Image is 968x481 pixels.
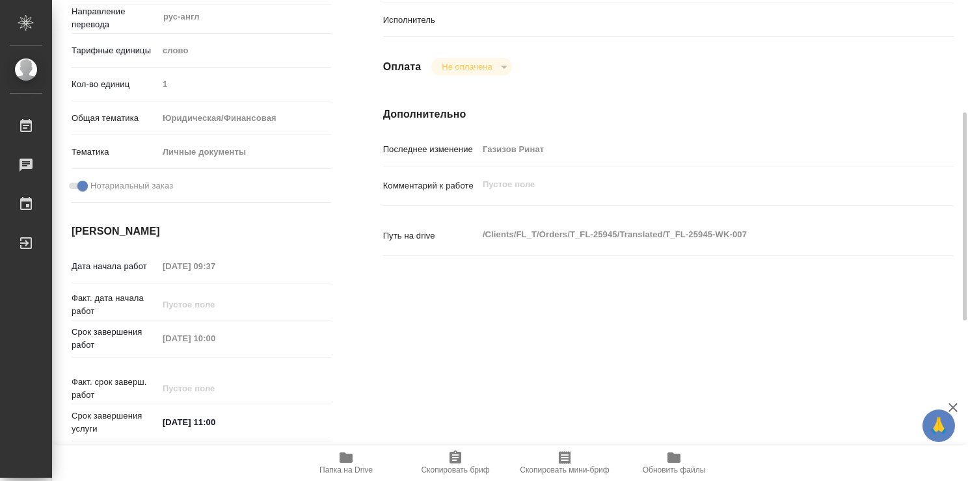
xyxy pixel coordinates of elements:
[72,146,158,159] p: Тематика
[72,409,158,435] p: Срок завершения услуги
[158,141,331,163] div: Личные документы
[72,376,158,402] p: Факт. срок заверш. работ
[383,229,478,242] p: Путь на drive
[291,445,401,481] button: Папка на Drive
[619,445,729,481] button: Обновить файлы
[922,409,955,442] button: 🙏
[478,224,906,246] textarea: /Clients/FL_T/Orders/T_FL-25945/Translated/T_FL-25945-WK-007
[72,112,158,125] p: Общая тематика
[383,59,422,75] h4: Оплата
[383,143,478,156] p: Последнее изменение
[90,179,173,192] span: Нотариальный заказ
[72,78,158,91] p: Кол-во единиц
[383,179,478,192] p: Комментарий к работе
[72,5,158,31] p: Направление перевода
[643,465,706,474] span: Обновить файлы
[401,445,510,481] button: Скопировать бриф
[158,295,272,314] input: Пустое поле
[72,224,331,239] h4: [PERSON_NAME]
[421,465,489,474] span: Скопировать бриф
[72,292,158,318] p: Факт. дата начала работ
[158,75,331,94] input: Пустое поле
[158,379,272,398] input: Пустое поле
[520,465,609,474] span: Скопировать мини-бриф
[431,58,511,75] div: Не оплачена
[383,14,478,27] p: Исполнитель
[928,412,950,439] span: 🙏
[72,44,158,57] p: Тарифные единицы
[158,329,272,348] input: Пустое поле
[158,40,331,62] div: слово
[383,107,954,122] h4: Дополнительно
[158,107,331,129] div: Юридическая/Финансовая
[72,260,158,273] p: Дата начала работ
[438,61,496,72] button: Не оплачена
[319,465,373,474] span: Папка на Drive
[72,326,158,352] p: Срок завершения работ
[158,413,272,432] input: ✎ Введи что-нибудь
[158,257,272,276] input: Пустое поле
[510,445,619,481] button: Скопировать мини-бриф
[478,140,906,159] input: Пустое поле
